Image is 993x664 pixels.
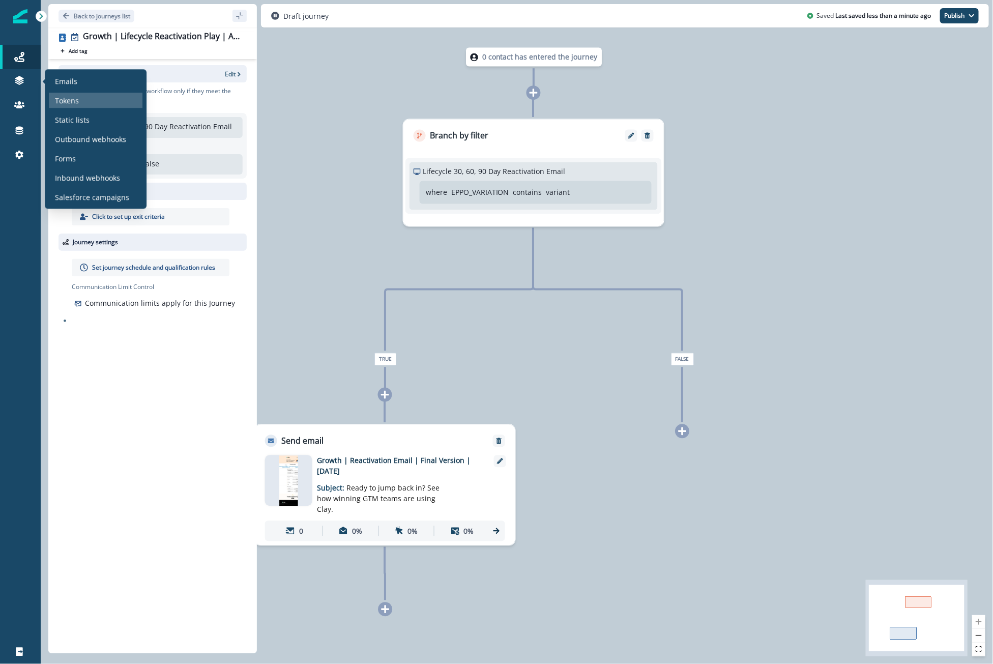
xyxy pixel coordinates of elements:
[55,172,120,183] p: Inbound webhooks
[835,11,931,20] p: Last saved less than a minute ago
[639,132,656,139] button: Remove
[385,228,533,351] g: Edge from 0f22e462-17c6-4f54-a39d-fdd63fe89cab to node-edge-labelba119820-d9c0-4396-a531-835b965c...
[143,158,159,169] p: false
[423,166,566,177] p: Lifecycle 30, 60, 90 Day Reactivation Email
[408,526,418,536] p: 0%
[49,170,142,185] a: Inbound webhooks
[49,112,142,127] a: Static lists
[671,353,694,366] span: False
[374,353,396,366] span: True
[585,353,780,366] div: False
[972,643,985,656] button: fit view
[89,121,232,132] p: Lifecycle 30, 60, 90 Day Reactivation Email
[463,526,474,536] p: 0%
[83,32,243,43] div: Growth | Lifecycle Reactivation Play | August |
[74,12,130,20] p: Back to journeys list
[92,212,165,221] p: Click to set up exit criteria
[451,187,509,198] p: EPPO_VARIATION
[546,187,570,198] p: variant
[940,8,979,23] button: Publish
[49,131,142,147] a: Outbound webhooks
[299,526,303,536] p: 0
[69,48,87,54] p: Add tag
[533,228,682,351] g: Edge from 0f22e462-17c6-4f54-a39d-fdd63fe89cab to node-edge-label2969504f-5163-4a39-9cde-7b62991a...
[352,526,362,536] p: 0%
[55,114,90,125] p: Static lists
[55,134,126,145] p: Outbound webhooks
[59,47,89,55] button: Add tag
[55,95,79,106] p: Tokens
[49,73,142,89] a: Emails
[283,11,329,21] p: Draft journey
[623,133,639,139] button: Edit
[55,192,129,203] p: Salesforce campaigns
[13,9,27,23] img: Inflection
[317,455,480,477] p: Growth | Reactivation Email | Final Version | [DATE]
[317,483,440,514] span: Ready to jump back in? See how winning GTM teams are using Clay.
[513,187,542,198] p: contains
[49,151,142,166] a: Forms
[816,11,834,20] p: Saved
[491,438,507,445] button: Remove
[49,189,142,205] a: Salesforce campaigns
[225,70,236,78] p: Edit
[225,70,243,78] button: Edit
[482,52,598,63] p: 0 contact has entered the journey
[403,119,664,227] div: Branch by filterEditRemoveLifecycle 30, 60, 90 Day Reactivation EmailwhereEPPO_VARIATIONcontains ...
[430,130,488,142] p: Branch by filter
[72,86,247,105] p: Consider a contact for the workflow only if they meet the following criteria
[254,424,516,546] div: Send emailRemoveemail asset unavailableGrowth | Reactivation Email | Final Version | [DATE]Subjec...
[73,238,118,247] p: Journey settings
[281,435,324,447] p: Send email
[92,263,215,272] p: Set journey schedule and qualification rules
[287,353,483,366] div: True
[972,629,985,643] button: zoom out
[317,477,444,515] p: Subject:
[279,455,298,506] img: email asset unavailable
[55,76,77,86] p: Emails
[426,187,447,198] p: where
[59,10,134,22] button: Go back
[85,298,235,308] p: Communication limits apply for this Journey
[72,282,247,292] p: Communication Limit Control
[232,10,247,22] button: sidebar collapse toggle
[436,48,631,67] div: 0 contact has entered the journey
[55,153,76,164] p: Forms
[49,93,142,108] a: Tokens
